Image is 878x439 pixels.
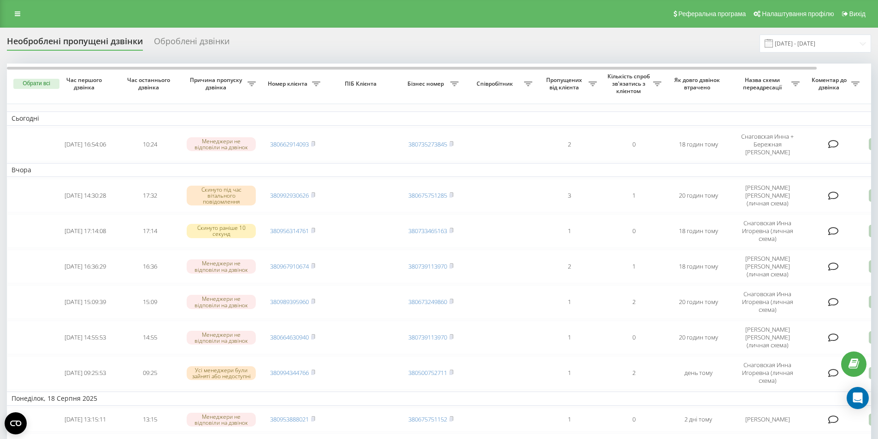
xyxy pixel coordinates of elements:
button: Обрати всі [13,79,59,89]
td: 14:55 [118,321,182,354]
td: [PERSON_NAME] [PERSON_NAME] (личная схема) [731,250,804,283]
a: 380735273845 [408,140,447,148]
span: Пропущених від клієнта [542,76,589,91]
span: Співробітник [468,80,524,88]
span: Номер клієнта [265,80,312,88]
div: Менеджери не відповіли на дзвінок [187,413,256,427]
div: Необроблені пропущені дзвінки [7,36,143,51]
td: 17:14 [118,214,182,248]
td: 09:25 [118,356,182,390]
span: Кількість спроб зв'язатись з клієнтом [606,73,653,94]
a: 380956314761 [270,227,309,235]
td: 2 [601,285,666,319]
span: Назва схеми переадресації [735,76,791,91]
td: 10:24 [118,128,182,161]
td: 0 [601,321,666,354]
td: 1 [537,408,601,432]
a: 380989395960 [270,298,309,306]
div: Оброблені дзвінки [154,36,230,51]
a: 380953888021 [270,415,309,423]
td: 17:32 [118,179,182,212]
td: 1 [601,179,666,212]
div: Open Intercom Messenger [847,387,869,409]
td: [DATE] 15:09:39 [53,285,118,319]
td: 20 годин тому [666,179,731,212]
td: 0 [601,214,666,248]
a: 380967910674 [270,262,309,270]
td: Снаговская Инна Игоревна (личная схема) [731,285,804,319]
span: Причина пропуску дзвінка [187,76,247,91]
td: [DATE] 13:15:11 [53,408,118,432]
td: 2 [537,128,601,161]
span: Час останнього дзвінка [125,76,175,91]
a: 380994344766 [270,369,309,377]
td: [DATE] 14:55:53 [53,321,118,354]
span: Бізнес номер [403,80,450,88]
td: [DATE] 17:14:08 [53,214,118,248]
td: 2 дні тому [666,408,731,432]
div: Менеджери не відповіли на дзвінок [187,137,256,151]
span: Коментар до дзвінка [809,76,851,91]
td: 3 [537,179,601,212]
td: [DATE] 14:30:28 [53,179,118,212]
span: Налаштування профілю [762,10,834,18]
span: ПІБ Клієнта [333,80,391,88]
span: Як довго дзвінок втрачено [673,76,723,91]
td: 18 годин тому [666,214,731,248]
a: 380739113970 [408,262,447,270]
td: 2 [537,250,601,283]
td: 0 [601,408,666,432]
a: 380675751152 [408,415,447,423]
a: 380662914093 [270,140,309,148]
div: Менеджери не відповіли на дзвінок [187,295,256,309]
td: 18 годин тому [666,250,731,283]
td: Снаговская Инна Игоревна (личная схема) [731,214,804,248]
div: Менеджери не відповіли на дзвінок [187,331,256,345]
a: 380673249860 [408,298,447,306]
td: день тому [666,356,731,390]
span: Вихід [849,10,866,18]
a: 380733465163 [408,227,447,235]
div: Менеджери не відповіли на дзвінок [187,259,256,273]
td: 1 [537,321,601,354]
div: Усі менеджери були зайняті або недоступні [187,366,256,380]
td: 1 [601,250,666,283]
td: 20 годин тому [666,285,731,319]
td: 2 [601,356,666,390]
a: 380664630940 [270,333,309,341]
td: Снаговская Инна + Бережная [PERSON_NAME] [731,128,804,161]
div: Скинуто раніше 10 секунд [187,224,256,238]
td: 15:09 [118,285,182,319]
td: 18 годин тому [666,128,731,161]
div: Скинуто під час вітального повідомлення [187,186,256,206]
a: 380675751285 [408,191,447,199]
td: [PERSON_NAME] [731,408,804,432]
td: 20 годин тому [666,321,731,354]
td: [PERSON_NAME] [PERSON_NAME] (личная схема) [731,179,804,212]
td: [DATE] 09:25:53 [53,356,118,390]
button: Open CMP widget [5,412,27,434]
td: [PERSON_NAME] [PERSON_NAME] (личная схема) [731,321,804,354]
td: 16:36 [118,250,182,283]
td: [DATE] 16:36:29 [53,250,118,283]
a: 380992930626 [270,191,309,199]
td: 13:15 [118,408,182,432]
span: Реферальна програма [678,10,746,18]
span: Час першого дзвінка [60,76,110,91]
a: 380739113970 [408,333,447,341]
td: 0 [601,128,666,161]
td: [DATE] 16:54:06 [53,128,118,161]
td: 1 [537,285,601,319]
a: 380500752711 [408,369,447,377]
td: 1 [537,214,601,248]
td: Снаговская Инна Игоревна (личная схема) [731,356,804,390]
td: 1 [537,356,601,390]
